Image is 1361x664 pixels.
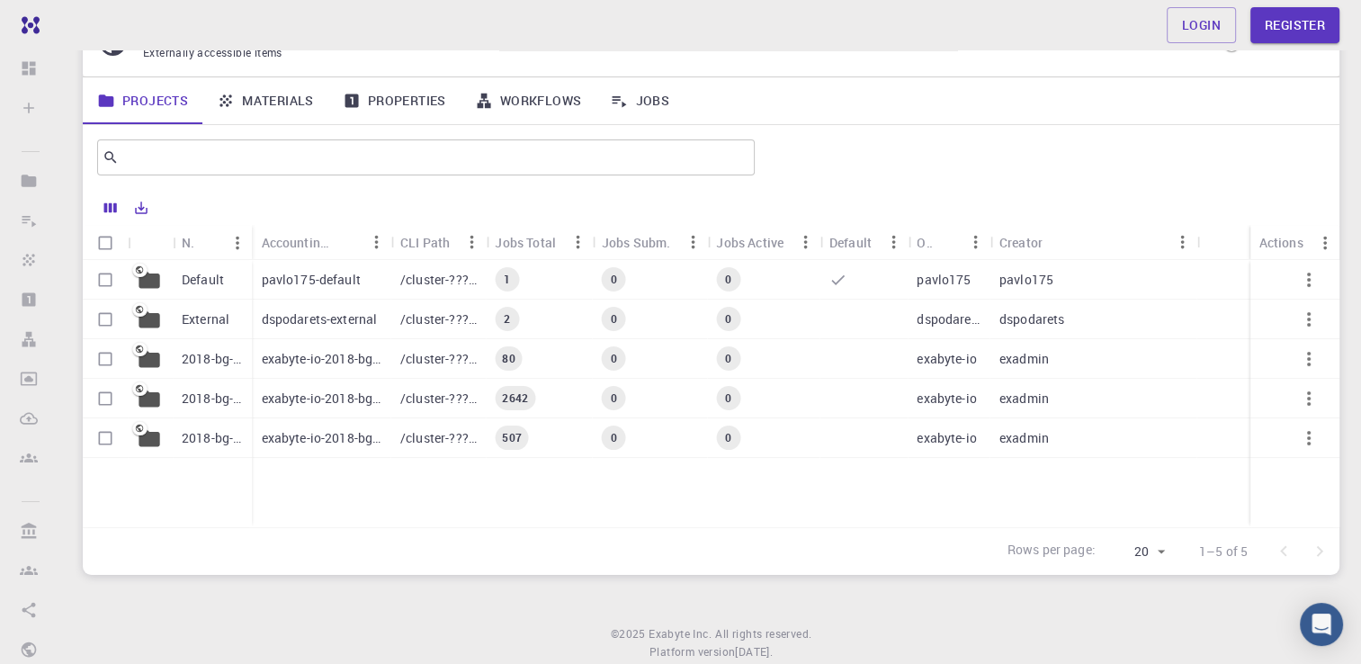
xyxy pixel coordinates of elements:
a: Materials [202,77,328,124]
p: /cluster-???-home/pavlo175/pavlo175-default [400,271,477,289]
div: Jobs Subm. [602,225,671,260]
span: 0 [604,430,624,445]
p: dspodarets [917,310,980,328]
div: Accounting slug [261,225,333,260]
div: Jobs Active [707,225,819,260]
span: 0 [604,272,624,287]
p: exadmin [999,390,1049,408]
button: Sort [1043,228,1071,256]
a: Projects [83,77,202,124]
p: /cluster-???-share/groups/exabyte-io/exabyte-io-2018-bg-study-phase-i-ph [400,350,477,368]
span: 0 [604,311,624,327]
div: Creator [990,225,1196,260]
div: Default [820,225,908,260]
p: exabyte-io [917,350,977,368]
div: CLI Path [391,225,486,260]
img: logo [14,16,40,34]
p: exadmin [999,350,1049,368]
a: Properties [328,77,461,124]
button: Menu [223,229,252,257]
div: Name [173,225,252,260]
p: /cluster-???-share/groups/exabyte-io/exabyte-io-2018-bg-study-phase-iii [400,390,477,408]
p: pavlo175 [917,271,971,289]
span: 0 [718,272,739,287]
span: Exabyte Inc. [649,626,712,641]
p: 1–5 of 5 [1199,543,1248,561]
p: dspodarets-external [261,310,377,328]
div: Default [829,225,872,260]
p: exabyte-io-2018-bg-study-phase-iii [261,390,381,408]
div: CLI Path [400,225,450,260]
div: Jobs Active [716,225,783,260]
p: 2018-bg-study-phase-I [182,429,243,447]
span: [DATE] . [735,644,773,659]
button: Menu [1311,229,1339,257]
p: dspodarets [999,310,1065,328]
a: Login [1167,7,1236,43]
p: exabyte-io [917,390,977,408]
button: Menu [678,228,707,256]
div: Icon [128,225,173,260]
button: Menu [564,228,593,256]
p: External [182,310,229,328]
p: exabyte-io [917,429,977,447]
span: 0 [604,351,624,366]
span: 1 [497,272,517,287]
span: 0 [604,390,624,406]
button: Menu [792,228,820,256]
p: pavlo175-default [261,271,360,289]
div: Name [182,225,194,260]
p: exadmin [999,429,1049,447]
button: Columns [95,193,126,222]
p: Default [182,271,224,289]
a: Jobs [595,77,684,124]
div: Accounting slug [252,225,390,260]
button: Export [126,193,157,222]
p: exabyte-io-2018-bg-study-phase-i [261,429,381,447]
p: pavlo175 [999,271,1053,289]
button: Menu [879,228,908,256]
span: Platform version [649,643,735,661]
a: [DATE]. [735,643,773,661]
span: 507 [495,430,528,445]
span: 0 [718,311,739,327]
span: 0 [718,351,739,366]
button: Menu [1168,228,1196,256]
span: 0 [718,390,739,406]
button: Sort [334,228,363,256]
span: 2642 [495,390,535,406]
div: Actions [1250,225,1339,260]
span: All rights reserved. [715,625,811,643]
button: Sort [933,228,962,256]
span: 0 [718,430,739,445]
a: Workflows [461,77,596,124]
p: Rows per page: [1007,541,1096,561]
div: Owner [917,225,932,260]
a: Register [1250,7,1339,43]
div: Owner [908,225,989,260]
button: Menu [363,228,391,256]
span: Externally accessible items [143,45,282,59]
span: 2 [497,311,517,327]
span: 80 [495,351,522,366]
span: © 2025 [611,625,649,643]
div: Creator [999,225,1043,260]
p: exabyte-io-2018-bg-study-phase-i-ph [261,350,381,368]
button: Sort [194,229,223,257]
div: Jobs Total [486,225,592,260]
div: Actions [1259,225,1303,260]
button: Menu [457,228,486,256]
div: Jobs Total [495,225,556,260]
div: Jobs Subm. [593,225,707,260]
p: 2018-bg-study-phase-III [182,390,243,408]
p: /cluster-???-home/dspodarets/dspodarets-external [400,310,477,328]
a: Exabyte Inc. [649,625,712,643]
p: 2018-bg-study-phase-i-ph [182,350,243,368]
button: Menu [962,228,990,256]
div: 20 [1103,539,1170,565]
p: /cluster-???-share/groups/exabyte-io/exabyte-io-2018-bg-study-phase-i [400,429,477,447]
div: Open Intercom Messenger [1300,603,1343,646]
